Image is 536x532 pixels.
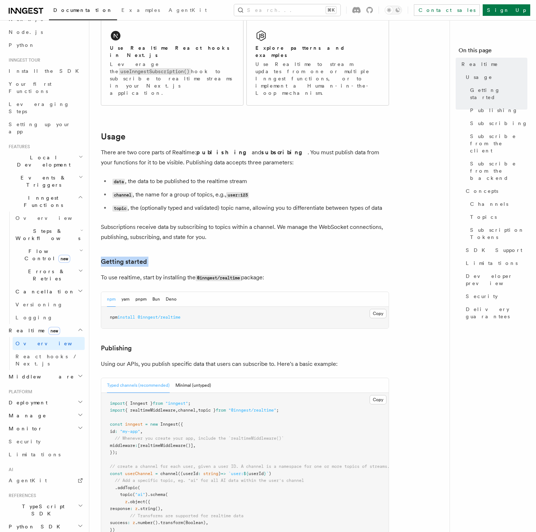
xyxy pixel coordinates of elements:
a: Getting started [467,84,527,104]
span: Limitations [9,452,61,457]
span: const [110,471,122,476]
span: ` [266,471,269,476]
button: Inngest Functions [6,191,85,212]
a: Overview [13,212,85,225]
span: Subscribing [470,120,528,127]
p: Use Realtime to stream updates from one or multiple Inngest functions, or to implement a Human-in... [255,61,380,97]
a: Setting up your app [6,118,85,138]
span: Subscription Tokens [470,226,527,241]
button: Middleware [6,370,85,383]
span: Your first Functions [9,81,52,94]
a: React hooks / Next.js [13,350,85,370]
button: Copy [370,395,387,404]
span: AI [6,467,13,473]
span: Inngest tour [6,57,40,63]
span: , [193,443,196,448]
code: topic [112,205,128,212]
a: Overview [13,337,85,350]
span: Logging [15,315,53,320]
a: Subscribe from the backend [467,157,527,185]
span: Platform [6,389,32,395]
span: Publishing [470,107,518,114]
a: Examples [117,2,164,19]
span: // Whenever you create your app, include the `realtimeMiddleware()` [115,436,284,441]
a: SDK Support [463,244,527,257]
span: , [140,429,143,434]
button: Copy [370,309,387,318]
span: Concepts [466,187,498,195]
span: import [110,401,125,406]
span: : [135,443,138,448]
span: new [58,255,70,263]
span: => [221,471,226,476]
a: Developer preview [463,270,527,290]
a: Python [6,39,85,52]
span: Subscribe from the client [470,133,527,154]
button: npm [107,292,116,307]
span: AgentKit [9,478,47,483]
span: Overview [15,341,90,346]
span: : [128,520,130,525]
a: Topics [467,210,527,223]
span: Python [9,42,35,48]
span: Developer preview [466,272,527,287]
span: realtimeMiddleware [140,443,186,448]
p: Subscriptions receive data by subscribing to topics within a channel. We manage the WebSocket con... [101,222,389,242]
span: : [198,471,201,476]
span: Usage [466,74,492,81]
span: TypeScript SDK [6,503,78,517]
span: ; [188,401,191,406]
button: Toggle dark mode [385,6,402,14]
a: Explore patterns and examplesUse Realtime to stream updates from one or multiple Inngest function... [246,19,389,106]
a: Publishing [467,104,527,117]
span: string [203,471,218,476]
a: AgentKit [6,474,85,487]
p: There are two core parts of Realtime: and . You must publish data from your functions for it to b... [101,147,389,168]
span: React hooks / Next.js [15,354,79,367]
a: Limitations [463,257,527,270]
a: Realtime [459,58,527,71]
span: Security [9,439,41,444]
a: AgentKit [164,2,211,19]
span: .string [138,506,155,511]
span: Versioning [15,302,63,307]
strong: subscribing [261,149,308,156]
span: Middleware [6,373,74,380]
span: Topics [470,213,497,221]
button: Bun [152,292,160,307]
span: Limitations [466,260,518,267]
button: Manage [6,409,85,422]
button: yarn [121,292,130,307]
span: , [175,408,178,413]
a: Usage [463,71,527,84]
h2: Use Realtime React hooks in Next.js [110,44,234,59]
span: Inngest Functions [6,194,78,209]
div: Realtimenew [6,337,85,370]
span: "my-app" [120,429,140,434]
span: userId [249,471,264,476]
span: "inngest" [165,401,188,406]
span: npm [110,315,117,320]
a: Limitations [6,448,85,461]
span: from [216,408,226,413]
span: Errors & Retries [13,268,78,282]
span: Local Development [6,154,79,168]
code: data [112,179,125,185]
span: topic } [198,408,216,413]
span: Node.js [9,29,43,35]
span: Subscribe from the backend [470,160,527,182]
span: Inngest [160,422,178,427]
span: import [110,408,125,413]
span: Delivery guarantees [466,306,527,320]
div: Inngest Functions [6,212,85,324]
span: userChannel [125,471,153,476]
span: ) [269,471,271,476]
span: new [48,327,60,335]
button: Monitor [6,422,85,435]
span: "ai" [135,492,145,497]
span: Getting started [470,87,527,101]
span: Install the SDK [9,68,83,74]
span: install [117,315,135,320]
a: Security [463,290,527,303]
span: Features [6,144,30,150]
